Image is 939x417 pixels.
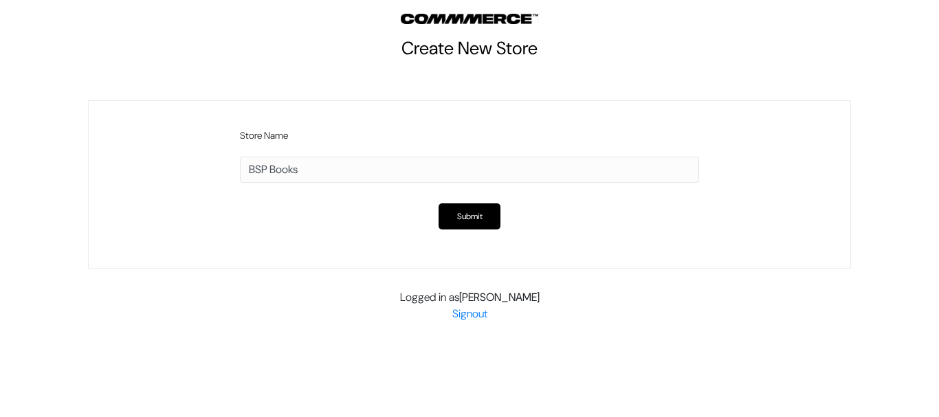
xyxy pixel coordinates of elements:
button: Submit [439,203,500,229]
img: Outdocart [401,14,538,24]
label: Store Name [240,128,699,143]
div: Logged in as [88,289,851,322]
b: [PERSON_NAME] [459,290,540,304]
a: Signout [452,306,487,321]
